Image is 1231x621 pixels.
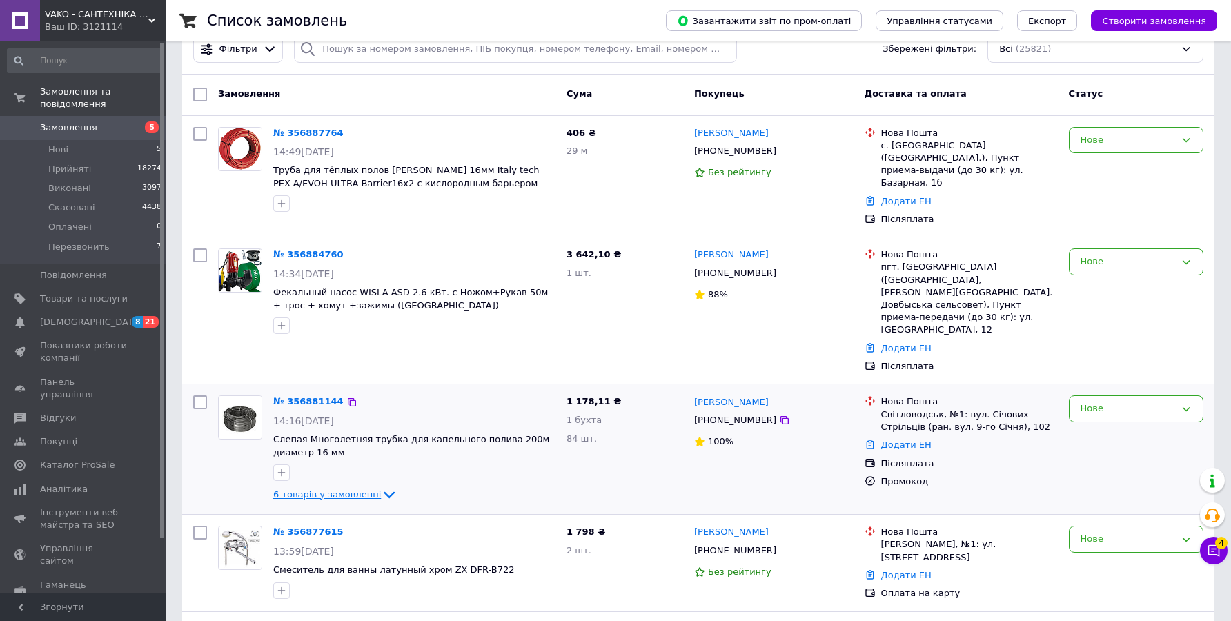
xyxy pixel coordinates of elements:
button: Завантажити звіт по пром-оплаті [666,10,862,31]
div: Нова Пошта [881,127,1058,139]
a: Створити замовлення [1077,15,1217,26]
span: Створити замовлення [1102,16,1206,26]
div: Післяплата [881,360,1058,373]
span: 88% [708,289,728,299]
span: 3097 [142,182,161,195]
a: Труба для тёплых полов [PERSON_NAME] 16мм Italy tech PEX-A/EVOH ULTRA Barrier16x2 с кислородным б... [273,165,539,188]
a: Смеситель для ванны латунный хром ZX DFR-B722 [273,564,515,575]
span: Замовлення [218,88,280,99]
a: [PERSON_NAME] [694,396,769,409]
span: 4438 [142,201,161,214]
a: Додати ЕН [881,570,932,580]
a: Фото товару [218,526,262,570]
span: [DEMOGRAPHIC_DATA] [40,316,142,328]
span: [PHONE_NUMBER] [694,146,776,156]
span: 1 шт. [567,268,591,278]
span: Експорт [1028,16,1067,26]
div: Нова Пошта [881,526,1058,538]
a: Додати ЕН [881,196,932,206]
span: Управління сайтом [40,542,128,567]
div: Нова Пошта [881,248,1058,261]
span: 1 бухта [567,415,602,425]
span: 4 [1215,537,1228,549]
span: Збережені фільтри: [883,43,976,56]
span: Оплачені [48,221,92,233]
div: Нове [1081,133,1175,148]
input: Пошук за номером замовлення, ПІБ покупця, номером телефону, Email, номером накладної [294,36,737,63]
div: Нове [1081,255,1175,269]
a: Додати ЕН [881,440,932,450]
span: Відгуки [40,412,76,424]
span: Статус [1069,88,1103,99]
span: Перезвонить [48,241,110,253]
span: Показники роботи компанії [40,339,128,364]
a: [PERSON_NAME] [694,127,769,140]
span: 2 шт. [567,545,591,555]
span: Cума [567,88,592,99]
span: Прийняті [48,163,91,175]
span: 3 642,10 ₴ [567,249,621,259]
div: Промокод [878,473,1061,491]
a: № 356881144 [273,396,344,406]
a: Фото товару [218,248,262,293]
div: [PERSON_NAME], №1: ул. [STREET_ADDRESS] [881,538,1058,563]
span: 14:16[DATE] [273,415,334,426]
a: № 356887764 [273,128,344,138]
span: Інструменти веб-майстра та SEO [40,506,128,531]
img: Фото товару [220,526,260,569]
span: 100% [708,436,733,446]
span: Панель управління [40,376,128,401]
span: 18274 [137,163,161,175]
span: Без рейтингу [708,167,771,177]
span: 14:34[DATE] [273,268,334,279]
div: Післяплата [881,213,1058,226]
span: 84 шт. [567,433,597,444]
span: Каталог ProSale [40,459,115,471]
a: Слепая Многолетняя трубка для капельного полива 200м диаметр 16 мм [273,434,549,457]
div: с. [GEOGRAPHIC_DATA] ([GEOGRAPHIC_DATA].), Пункт приема-выдачи (до 30 кг): ул. Базарная, 1б [881,139,1058,190]
span: 0 [157,221,161,233]
span: Управління статусами [887,16,992,26]
button: Створити замовлення [1091,10,1217,31]
a: Фекальный насос WISLA ASD 2.6 кВт. с Ножом+Рукав 50м + трос + хомут +зажимы ([GEOGRAPHIC_DATA]) [273,287,548,310]
span: [PHONE_NUMBER] [694,268,776,278]
div: Нове [1081,402,1175,416]
button: Експорт [1017,10,1078,31]
span: 5 [145,121,159,133]
span: Аналітика [40,483,88,495]
span: 1 798 ₴ [567,526,605,537]
div: Оплата на карту [881,587,1058,600]
a: Додати ЕН [881,343,932,353]
span: Покупці [40,435,77,448]
span: (25821) [1016,43,1052,54]
span: VAKO - САНТЕХНІКА ОПЛЕННЯ ВОДОПОСТАЧАННЯ [45,8,148,21]
span: Гаманець компанії [40,579,128,604]
span: [PHONE_NUMBER] [694,415,776,425]
span: 29 м [567,146,587,156]
span: 8 [132,316,143,328]
button: Управління статусами [876,10,1003,31]
div: Нове [1081,532,1175,546]
a: № 356877615 [273,526,344,537]
span: Замовлення [40,121,97,134]
div: Післяплата [881,457,1058,470]
button: Чат з покупцем4 [1200,537,1228,564]
span: Без рейтингу [708,566,771,577]
span: Покупець [694,88,745,99]
span: Нові [48,144,68,156]
a: № 356884760 [273,249,344,259]
span: Повідомлення [40,269,107,282]
a: 6 товарів у замовленні [273,489,397,500]
span: Товари та послуги [40,293,128,305]
a: [PERSON_NAME] [694,526,769,539]
a: Фото товару [218,127,262,171]
div: Світловодськ, №1: вул. Січових Стрільців (ран. вул. 9-го Січня), 102 [881,408,1058,433]
div: пгт. [GEOGRAPHIC_DATA] ([GEOGRAPHIC_DATA], [PERSON_NAME][GEOGRAPHIC_DATA]. Довбыська сельсовет), ... [881,261,1058,336]
span: Фільтри [219,43,257,56]
img: Фото товару [219,396,262,439]
span: Всі [999,43,1013,56]
h1: Список замовлень [207,12,347,29]
span: 6 товарів у замовленні [273,489,381,500]
img: Фото товару [219,128,261,170]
